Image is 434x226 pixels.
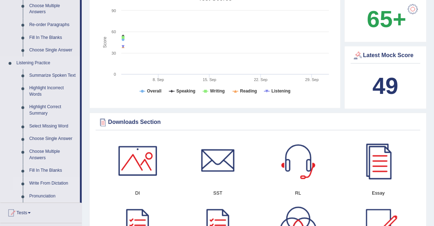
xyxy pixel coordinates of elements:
[97,117,419,128] div: Downloads Section
[26,177,80,190] a: Write From Dictation
[112,51,116,55] text: 30
[262,190,335,197] h4: RL
[112,9,116,13] text: 90
[101,190,174,197] h4: DI
[203,77,216,82] tspan: 15. Sep
[26,19,80,31] a: Re-order Paragraphs
[147,89,162,94] tspan: Overall
[103,37,108,48] tspan: Score
[153,77,164,82] tspan: 8. Sep
[26,44,80,57] a: Choose Single Answer
[114,72,116,76] text: 0
[26,146,80,165] a: Choose Multiple Answers
[373,73,398,99] b: 49
[176,89,195,94] tspan: Speaking
[26,82,80,101] a: Highlight Incorrect Words
[26,31,80,44] a: Fill In The Blanks
[305,77,319,82] tspan: 29. Sep
[367,6,406,32] b: 65+
[353,50,419,61] div: Latest Mock Score
[181,190,254,197] h4: SST
[254,77,268,82] tspan: 22. Sep
[26,133,80,146] a: Choose Single Answer
[26,165,80,177] a: Fill In The Blanks
[272,89,291,94] tspan: Listening
[26,101,80,120] a: Highlight Correct Summary
[210,89,225,94] tspan: Writing
[342,190,415,197] h4: Essay
[0,203,82,221] a: Tests
[26,69,80,82] a: Summarize Spoken Text
[240,89,257,94] tspan: Reading
[13,57,80,70] a: Listening Practice
[112,30,116,34] text: 60
[26,190,80,203] a: Pronunciation
[26,120,80,133] a: Select Missing Word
